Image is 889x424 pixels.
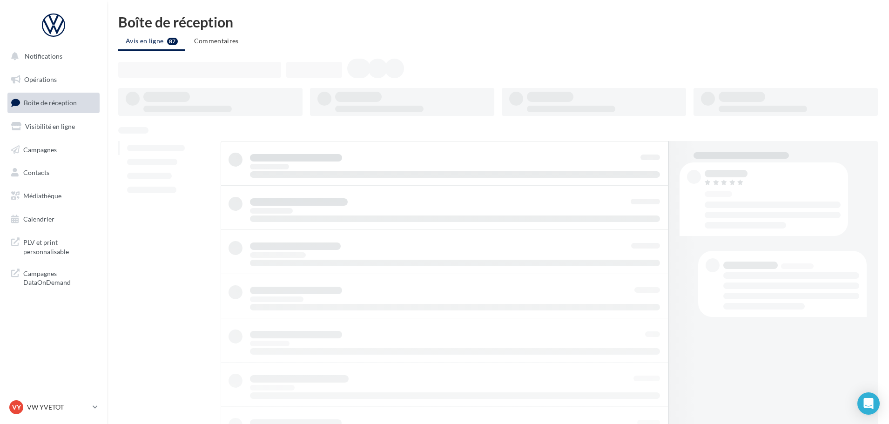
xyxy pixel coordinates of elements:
[23,145,57,153] span: Campagnes
[23,236,96,256] span: PLV et print personnalisable
[6,186,101,206] a: Médiathèque
[6,47,98,66] button: Notifications
[23,267,96,287] span: Campagnes DataOnDemand
[12,403,21,412] span: VY
[6,232,101,260] a: PLV et print personnalisable
[6,209,101,229] a: Calendrier
[6,70,101,89] a: Opérations
[6,163,101,182] a: Contacts
[6,263,101,291] a: Campagnes DataOnDemand
[6,117,101,136] a: Visibilité en ligne
[6,140,101,160] a: Campagnes
[23,215,54,223] span: Calendrier
[25,52,62,60] span: Notifications
[24,75,57,83] span: Opérations
[857,392,880,415] div: Open Intercom Messenger
[194,37,239,45] span: Commentaires
[24,99,77,107] span: Boîte de réception
[23,168,49,176] span: Contacts
[6,93,101,113] a: Boîte de réception
[23,192,61,200] span: Médiathèque
[27,403,89,412] p: VW YVETOT
[118,15,878,29] div: Boîte de réception
[7,398,100,416] a: VY VW YVETOT
[25,122,75,130] span: Visibilité en ligne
